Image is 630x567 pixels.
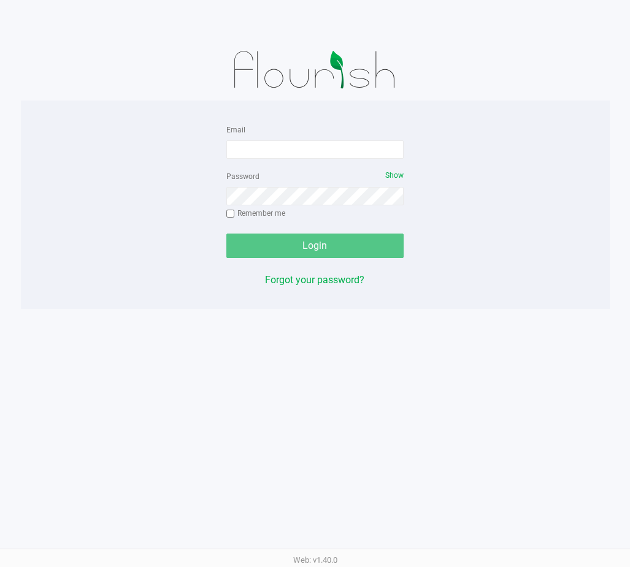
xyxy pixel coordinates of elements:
[226,124,245,135] label: Email
[226,171,259,182] label: Password
[265,273,364,287] button: Forgot your password?
[226,208,285,219] label: Remember me
[226,210,235,218] input: Remember me
[293,555,337,565] span: Web: v1.40.0
[385,171,404,180] span: Show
